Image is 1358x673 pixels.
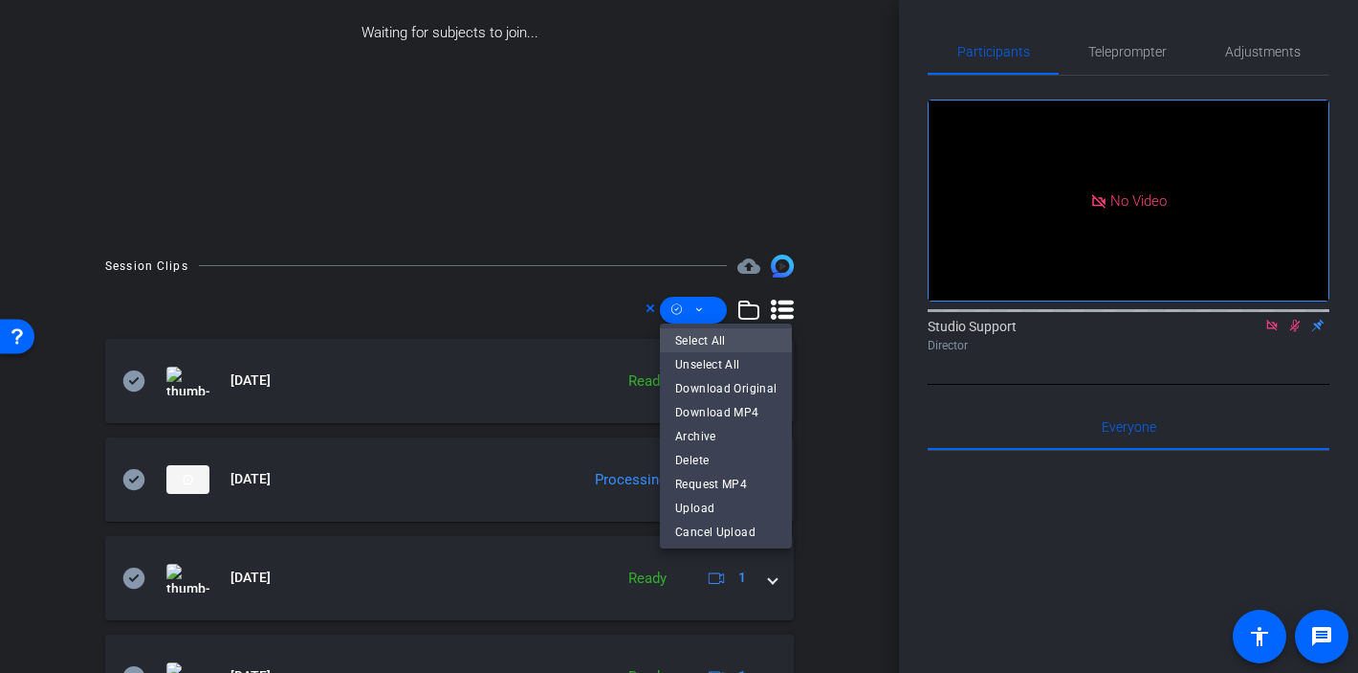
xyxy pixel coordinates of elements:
span: Unselect All [675,353,777,376]
span: Cancel Upload [675,521,777,544]
span: Delete [675,449,777,472]
span: Download MP4 [675,401,777,424]
span: Select All [675,329,777,352]
span: Archive [675,425,777,448]
span: Request MP4 [675,473,777,496]
span: Download Original [675,377,777,400]
span: Upload [675,497,777,520]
